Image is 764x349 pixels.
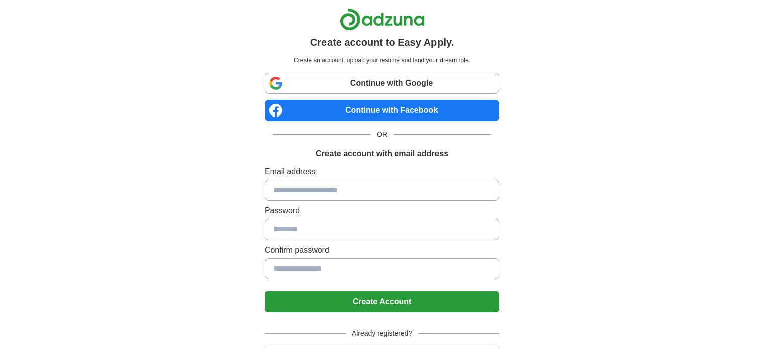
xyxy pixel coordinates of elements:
h1: Create account with email address [316,148,448,160]
label: Confirm password [265,244,499,256]
span: Already registered? [346,328,418,339]
a: Continue with Google [265,73,499,94]
label: Email address [265,166,499,178]
label: Password [265,205,499,217]
button: Create Account [265,291,499,312]
a: Continue with Facebook [265,100,499,121]
h1: Create account to Easy Apply. [310,35,454,50]
img: Adzuna logo [340,8,425,31]
p: Create an account, upload your resume and land your dream role. [267,56,497,65]
span: OR [371,129,393,140]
